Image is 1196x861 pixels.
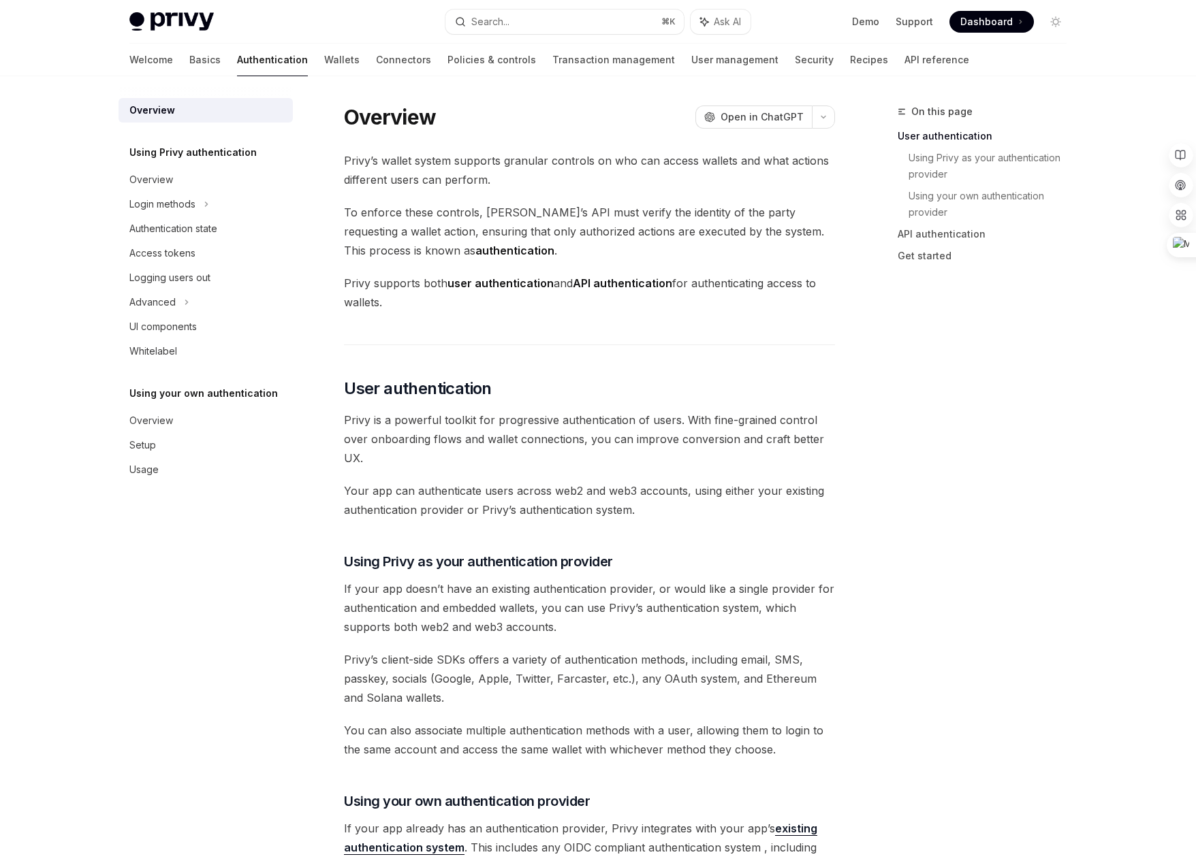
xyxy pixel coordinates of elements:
a: Support [896,15,933,29]
div: Whitelabel [129,343,177,359]
a: User management [691,44,778,76]
span: Privy is a powerful toolkit for progressive authentication of users. With fine-grained control ov... [344,410,835,468]
h5: Using Privy authentication [129,144,257,161]
a: Overview [119,167,293,192]
div: Authentication state [129,221,217,237]
span: Using Privy as your authentication provider [344,552,613,571]
a: Wallets [324,44,360,76]
h5: Using your own authentication [129,385,278,402]
div: Advanced [129,294,176,310]
div: Logging users out [129,270,210,286]
span: You can also associate multiple authentication methods with a user, allowing them to login to the... [344,721,835,759]
span: Privy’s client-side SDKs offers a variety of authentication methods, including email, SMS, passke... [344,650,835,707]
span: To enforce these controls, [PERSON_NAME]’s API must verify the identity of the party requesting a... [344,203,835,260]
div: Overview [129,412,173,429]
a: Security [795,44,834,76]
a: Using your own authentication provider [909,185,1077,223]
a: UI components [119,314,293,339]
a: Setup [119,433,293,457]
a: User authentication [898,125,1077,147]
img: light logo [129,12,214,31]
div: Usage [129,461,159,478]
a: Overview [119,408,293,433]
a: Usage [119,457,293,482]
a: Overview [119,98,293,123]
a: Authentication [237,44,308,76]
a: Transaction management [552,44,675,76]
div: Login methods [129,196,195,212]
span: Using your own authentication provider [344,792,590,811]
a: Logging users out [119,265,293,290]
a: API reference [904,44,969,76]
a: Welcome [129,44,173,76]
button: Open in ChatGPT [695,105,812,129]
strong: authentication [475,244,554,257]
span: Ask AI [714,15,741,29]
a: Connectors [376,44,431,76]
strong: API authentication [573,276,672,290]
a: Recipes [850,44,888,76]
span: Your app can authenticate users across web2 and web3 accounts, using either your existing authent... [344,481,835,519]
span: On this page [911,103,973,120]
span: User authentication [344,378,492,400]
span: If your app doesn’t have an existing authentication provider, or would like a single provider for... [344,579,835,636]
div: Overview [129,102,175,118]
a: Basics [189,44,221,76]
a: Access tokens [119,241,293,265]
h1: Overview [344,105,436,129]
a: Get started [898,245,1077,267]
span: Dashboard [960,15,1013,29]
span: Privy supports both and for authenticating access to wallets. [344,274,835,312]
a: API authentication [898,223,1077,245]
a: Demo [852,15,879,29]
span: ⌘ K [661,16,676,27]
a: Policies & controls [447,44,536,76]
div: UI components [129,319,197,335]
button: Search...⌘K [445,10,684,34]
a: Using Privy as your authentication provider [909,147,1077,185]
a: Whitelabel [119,339,293,363]
span: Privy’s wallet system supports granular controls on who can access wallets and what actions diffe... [344,151,835,189]
button: Toggle dark mode [1045,11,1067,33]
div: Search... [471,14,509,30]
div: Access tokens [129,245,195,261]
a: Dashboard [949,11,1034,33]
button: Ask AI [691,10,751,34]
span: Open in ChatGPT [721,110,804,124]
div: Setup [129,437,156,453]
a: Authentication state [119,216,293,241]
strong: user authentication [447,276,554,290]
div: Overview [129,172,173,188]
